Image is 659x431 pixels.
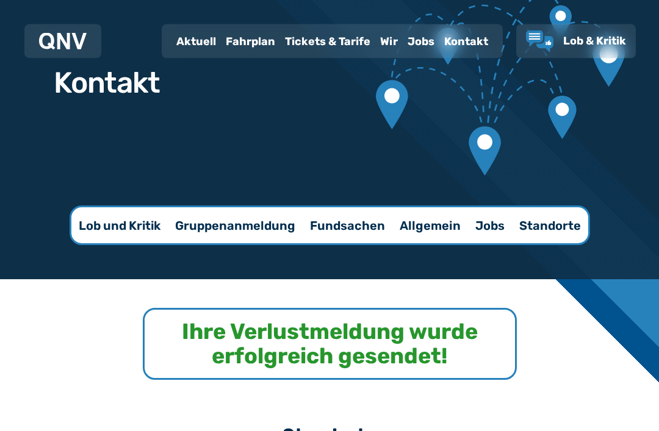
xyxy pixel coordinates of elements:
[54,69,160,98] h1: Kontakt
[310,218,385,235] p: Fundsachen
[475,218,505,235] p: Jobs
[303,208,392,244] a: Fundsachen
[400,218,461,235] p: Allgemein
[519,218,581,235] p: Standorte
[71,208,168,244] a: Lob und Kritik
[526,30,626,52] a: Lob & Kritik
[175,218,295,235] p: Gruppenanmeldung
[392,208,468,244] a: Allgemein
[39,29,87,54] a: QNV Logo
[168,208,303,244] a: Gruppenanmeldung
[512,208,588,244] a: Standorte
[439,26,493,57] a: Kontakt
[171,26,221,57] a: Aktuell
[468,208,512,244] a: Jobs
[221,26,280,57] a: Fahrplan
[143,308,517,380] div: Ihre Verlustmeldung wurde erfolgreich gesendet!
[280,26,375,57] a: Tickets & Tarife
[39,33,87,50] img: QNV Logo
[79,218,160,235] p: Lob und Kritik
[403,26,439,57] a: Jobs
[563,34,626,48] span: Lob & Kritik
[375,26,403,57] a: Wir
